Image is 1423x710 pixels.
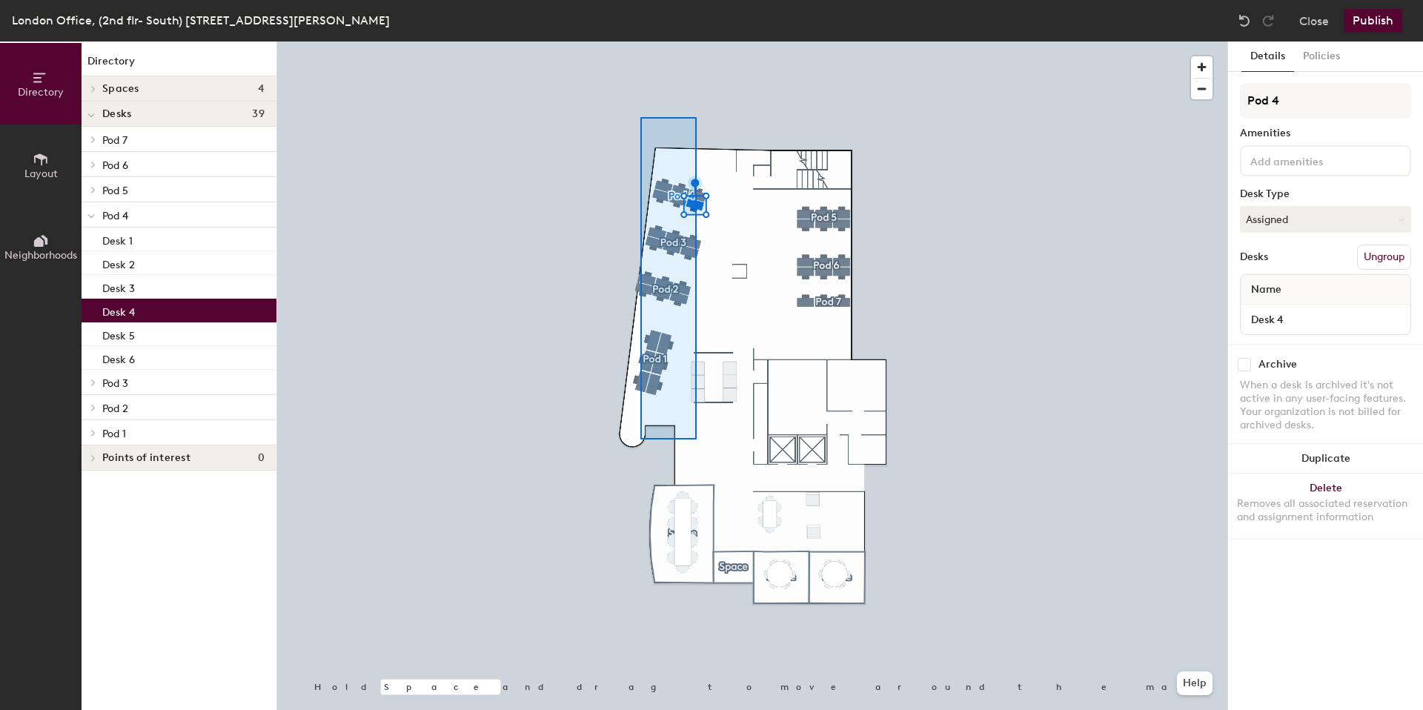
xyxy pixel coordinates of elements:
button: Ungroup [1357,245,1411,270]
span: 0 [258,452,265,464]
span: Pod 3 [102,377,128,390]
div: When a desk is archived it's not active in any user-facing features. Your organization is not bil... [1240,379,1411,432]
span: Layout [24,167,58,180]
div: London Office, (2nd flr- South) [STREET_ADDRESS][PERSON_NAME] [12,11,390,30]
div: Amenities [1240,127,1411,139]
button: Help [1177,671,1213,695]
span: Pod 5 [102,185,128,197]
span: Pod 4 [102,210,128,222]
div: Desk Type [1240,188,1411,200]
input: Unnamed desk [1244,309,1407,330]
div: Archive [1258,359,1297,371]
img: Undo [1237,13,1252,28]
p: Desk 1 [102,230,133,248]
div: Removes all associated reservation and assignment information [1237,497,1414,524]
p: Desk 2 [102,254,135,271]
p: Desk 6 [102,349,135,366]
p: Desk 3 [102,278,135,295]
span: Pod 1 [102,428,126,440]
input: Add amenities [1247,151,1381,169]
button: Details [1241,42,1294,72]
button: Policies [1294,42,1349,72]
span: Directory [18,86,64,99]
h1: Directory [82,53,276,76]
span: Pod 2 [102,402,128,415]
span: Pod 6 [102,159,128,172]
button: Close [1299,9,1329,33]
span: 39 [252,108,265,120]
p: Desk 5 [102,325,135,342]
button: Duplicate [1228,444,1423,474]
span: Neighborhoods [4,249,77,262]
span: Pod 7 [102,134,127,147]
p: Desk 4 [102,302,135,319]
button: Publish [1344,9,1402,33]
img: Redo [1261,13,1276,28]
div: Desks [1240,251,1268,263]
button: Assigned [1240,206,1411,233]
span: Spaces [102,83,139,95]
span: 4 [258,83,265,95]
span: Points of interest [102,452,190,464]
span: Desks [102,108,131,120]
button: DeleteRemoves all associated reservation and assignment information [1228,474,1423,539]
span: Name [1244,276,1289,303]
